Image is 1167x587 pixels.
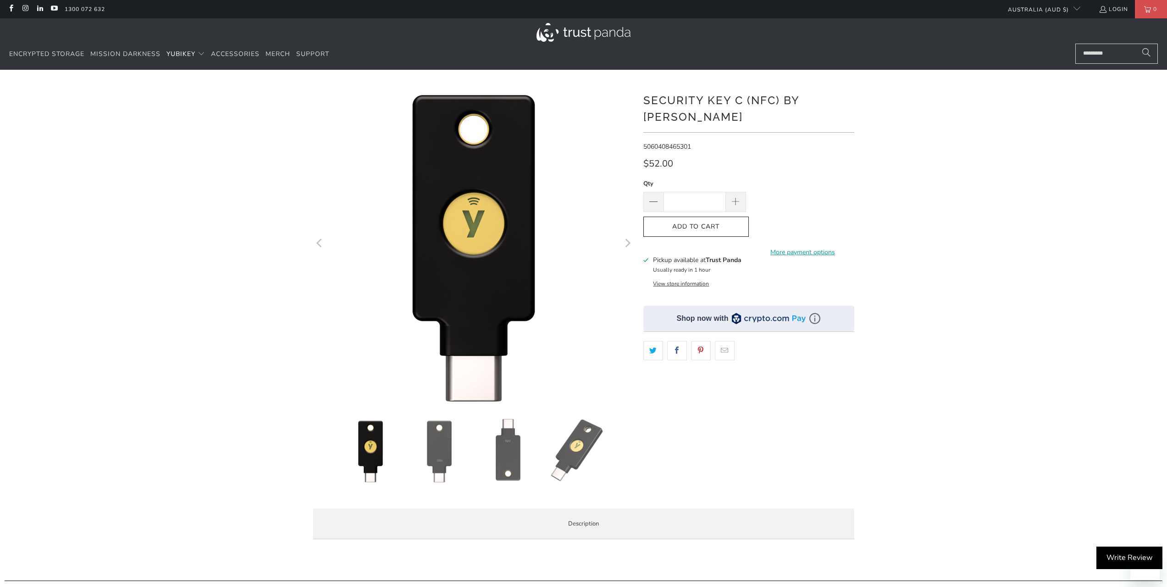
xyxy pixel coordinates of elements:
[50,6,58,13] a: Trust Panda Australia on YouTube
[643,157,673,170] span: $52.00
[9,44,329,65] nav: Translation missing: en.navigation.header.main_nav
[1096,547,1162,570] div: Write Review
[643,341,663,360] a: Share this on Twitter
[90,44,160,65] a: Mission Darkness
[296,44,329,65] a: Support
[691,341,711,360] a: Share this on Pinterest
[296,50,329,58] span: Support
[1130,550,1160,580] iframe: Button to launch messaging window
[65,4,105,14] a: 1300 072 632
[653,266,710,274] small: Usually ready in 1 hour
[7,6,15,13] a: Trust Panda Australia on Facebook
[9,50,84,58] span: Encrypted Storage
[476,419,540,483] img: Security Key C (NFC) by Yubico - Trust Panda
[715,341,735,360] a: Email this to a friend
[1135,44,1158,64] button: Search
[90,50,160,58] span: Mission Darkness
[166,50,195,58] span: YubiKey
[706,256,741,264] b: Trust Panda
[1075,44,1158,64] input: Search...
[643,90,854,125] h1: Security Key C (NFC) by [PERSON_NAME]
[21,6,29,13] a: Trust Panda Australia on Instagram
[677,313,729,324] div: Shop now with
[752,247,854,257] a: More payment options
[166,44,205,65] summary: YubiKey
[313,509,854,539] label: Description
[265,44,290,65] a: Merch
[313,84,327,405] button: Previous
[1099,4,1128,14] a: Login
[338,419,403,483] img: Security Key C (NFC) by Yubico - Trust Panda
[643,217,749,237] button: Add to Cart
[653,223,739,231] span: Add to Cart
[211,50,260,58] span: Accessories
[407,419,471,483] img: Security Key C (NFC) by Yubico - Trust Panda
[620,84,635,405] button: Next
[265,50,290,58] span: Merch
[545,419,609,483] img: Security Key C (NFC) by Yubico - Trust Panda
[36,6,44,13] a: Trust Panda Australia on LinkedIn
[313,84,634,405] a: Security Key C (NFC) by Yubico - Trust Panda
[653,255,741,265] h3: Pickup available at
[643,179,746,189] label: Qty
[667,341,687,360] a: Share this on Facebook
[536,23,631,42] img: Trust Panda Australia
[9,44,84,65] a: Encrypted Storage
[653,280,709,287] button: View store information
[643,142,691,151] span: 5060408465301
[211,44,260,65] a: Accessories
